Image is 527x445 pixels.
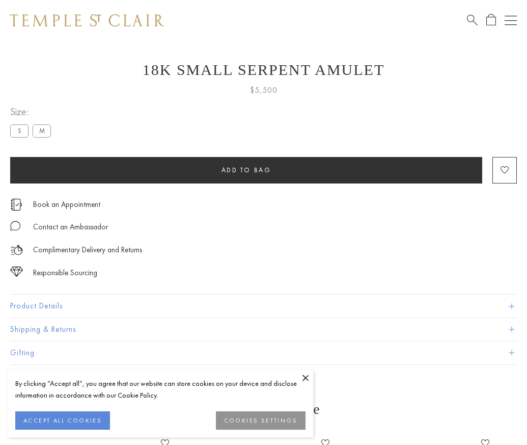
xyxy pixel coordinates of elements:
[33,267,97,279] div: Responsible Sourcing
[33,244,142,256] p: Complimentary Delivery and Returns
[10,157,482,184] button: Add to bag
[10,244,23,256] img: icon_delivery.svg
[15,411,110,430] button: ACCEPT ALL COOKIES
[10,199,22,211] img: icon_appointment.svg
[10,221,20,231] img: MessageIcon-01_2.svg
[10,103,55,120] span: Size:
[467,14,478,27] a: Search
[505,14,517,27] button: Open navigation
[10,342,517,364] button: Gifting
[10,295,517,318] button: Product Details
[216,411,306,430] button: COOKIES SETTINGS
[10,267,23,277] img: icon_sourcing.svg
[10,124,29,137] label: S
[486,14,496,27] a: Open Shopping Bag
[33,221,108,233] div: Contact an Ambassador
[33,124,51,137] label: M
[15,378,306,401] div: By clicking “Accept all”, you agree that our website can store cookies on your device and disclos...
[10,14,164,27] img: Temple St. Clair
[33,199,100,210] a: Book an Appointment
[10,318,517,341] button: Shipping & Returns
[10,61,517,78] h1: 18K Small Serpent Amulet
[250,84,278,97] span: $5,500
[221,166,271,174] span: Add to bag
